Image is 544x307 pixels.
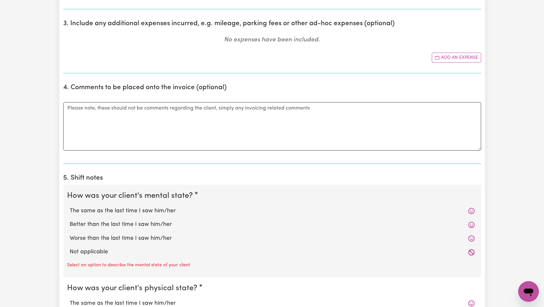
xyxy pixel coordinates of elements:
[67,190,195,202] legend: How was your client's mental state?
[70,207,475,215] label: The same as the last time I saw him/her
[518,281,539,302] iframe: Button to launch messaging window
[70,220,475,229] label: Better than the last time I saw him/her
[224,37,320,43] em: No expenses have been included.
[67,262,190,269] p: Select an option to describe the mental state of your client
[432,53,481,63] button: Add another expense
[70,248,475,256] label: Not applicable
[63,174,481,182] h2: 5. Shift notes
[63,84,481,92] h2: 4. Comments to be placed onto the invoice (optional)
[70,234,475,243] label: Worse than the last time I saw him/her
[63,20,481,28] h2: 3. Include any additional expenses incurred, e.g. mileage, parking fees or other ad-hoc expenses ...
[67,282,200,294] legend: How was your client's physical state?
